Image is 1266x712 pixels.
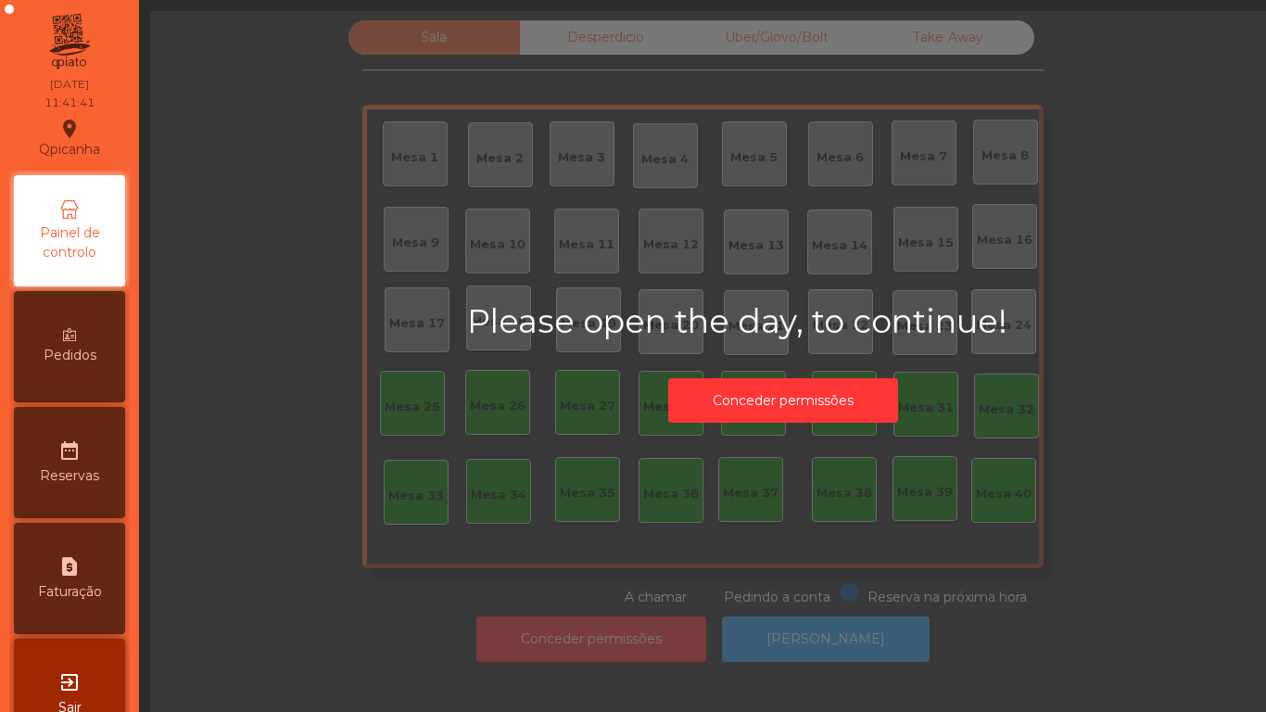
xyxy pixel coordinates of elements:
i: date_range [58,439,81,462]
span: Painel de controlo [19,223,120,262]
span: Reservas [40,466,99,486]
button: Conceder permissões [668,378,898,424]
i: request_page [58,555,81,578]
div: 11:41:41 [44,95,95,111]
i: exit_to_app [58,671,81,693]
span: Faturação [38,582,102,602]
span: Pedidos [44,346,96,365]
div: Qpicanha [39,115,100,161]
i: location_on [58,118,81,140]
h2: Please open the day, to continue! [467,302,1100,341]
div: [DATE] [50,76,89,93]
img: qpiato [46,9,92,74]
